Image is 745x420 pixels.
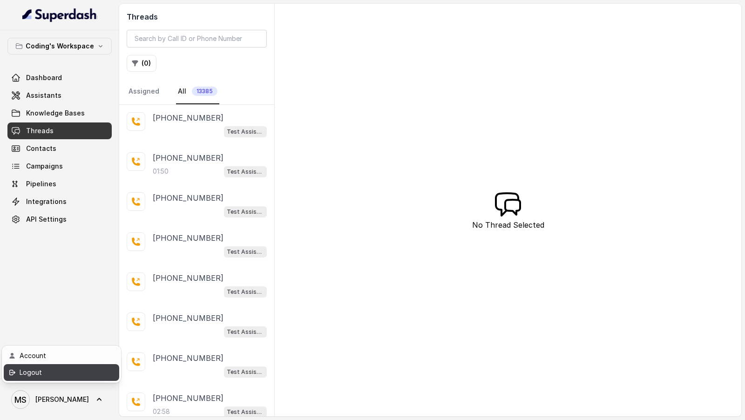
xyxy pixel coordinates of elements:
[20,350,99,361] div: Account
[7,386,112,413] a: [PERSON_NAME]
[2,345,121,383] div: [PERSON_NAME]
[20,367,99,378] div: Logout
[14,395,27,405] text: MS
[35,395,89,404] span: [PERSON_NAME]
